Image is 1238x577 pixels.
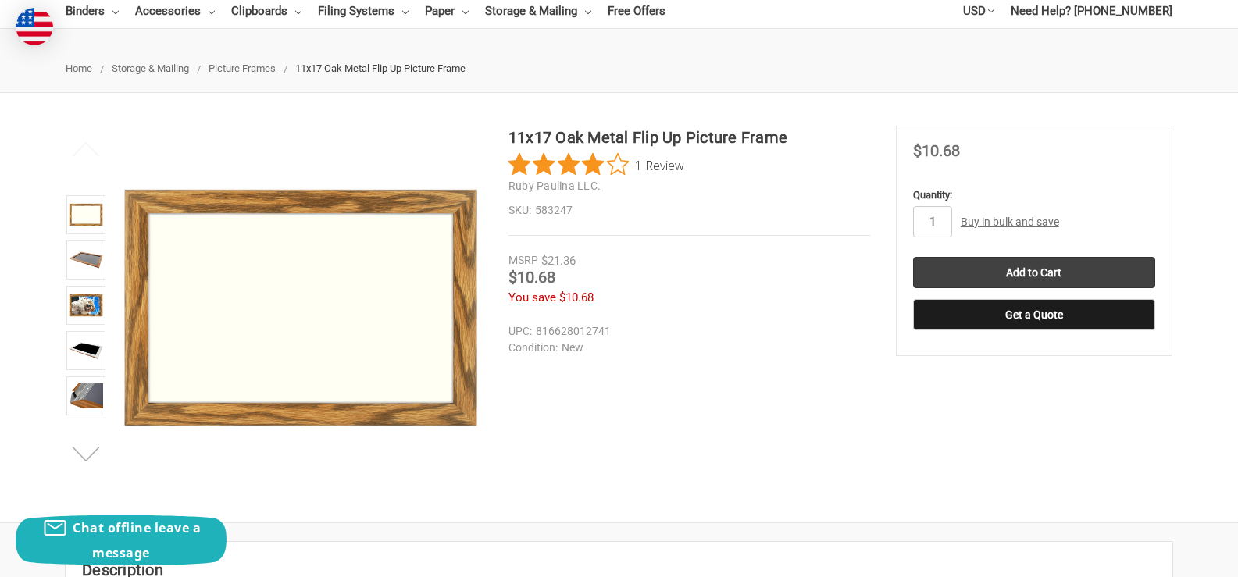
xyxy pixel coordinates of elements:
dt: SKU: [508,202,531,219]
button: Next [62,438,110,469]
span: You save [508,290,556,305]
label: Quantity: [913,187,1155,203]
span: 11x17 Oak Metal Flip Up Picture Frame [295,62,466,74]
span: 1 Review [635,153,684,176]
h1: 11x17 Oak Metal Flip Up Picture Frame [508,126,870,149]
dd: New [508,340,863,356]
dd: 816628012741 [508,323,863,340]
button: Get a Quote [913,299,1155,330]
a: Buy in bulk and save [961,215,1059,228]
a: Home [66,62,92,74]
button: Rated 4 out of 5 stars from 1 reviews. Jump to reviews. [508,153,684,176]
img: 11x17 Oak Metal Flip Up Picture Frame [119,126,483,490]
img: 11x17 Oak Metal Flip Up Picture Frame [69,198,103,232]
dt: UPC: [508,323,532,340]
img: duty and tax information for United States [16,8,53,45]
img: 11x17 Oak Metal Flip Up Picture Frame [69,333,103,368]
button: Previous [62,134,110,165]
img: 11x17 Oak Metal Flip Up Picture Frame [69,243,103,277]
span: $10.68 [508,268,555,287]
img: 11x17 Oak Metal Flip Up Picture Frame [69,379,103,413]
span: $21.36 [541,254,576,268]
img: 11”x17” Metal Flip Up Picture Frame (58326) Available in 3 colors [69,288,103,322]
button: Chat offline leave a message [16,515,227,565]
dd: 583247 [508,202,870,219]
a: Storage & Mailing [112,62,189,74]
span: Chat offline leave a message [73,519,201,561]
div: MSRP [508,252,538,269]
a: Ruby Paulina LLC. [508,180,601,192]
span: $10.68 [913,141,960,160]
span: $10.68 [559,290,594,305]
input: Add to Cart [913,257,1155,288]
dt: Condition: [508,340,558,356]
a: Picture Frames [209,62,276,74]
